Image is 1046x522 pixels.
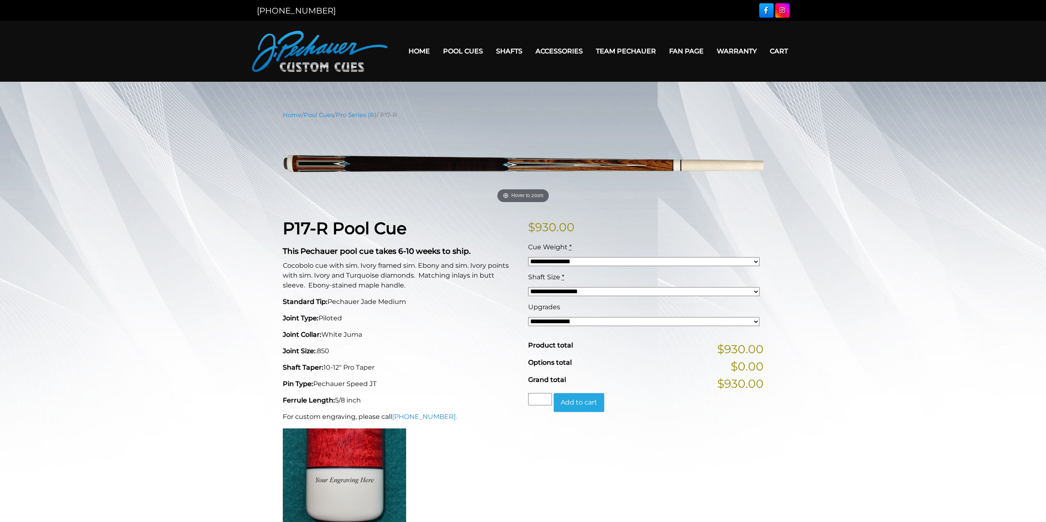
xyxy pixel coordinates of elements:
span: $0.00 [731,358,764,375]
span: Options total [528,359,572,366]
img: Pechauer Custom Cues [252,31,388,72]
a: [PHONE_NUMBER] [257,6,336,16]
strong: Ferrule Length: [283,396,335,404]
span: $ [528,220,535,234]
strong: P17-R Pool Cue [283,218,406,238]
a: [PHONE_NUMBER]. [392,413,457,421]
img: P17-N.png [283,126,764,206]
a: Pool Cues [436,41,490,62]
a: Warranty [710,41,763,62]
strong: Joint Type: [283,314,319,322]
strong: Pin Type: [283,380,313,388]
p: Cocobolo cue with sim. Ivory framed sim. Ebony and sim. Ivory points with sim. Ivory and Turquois... [283,261,518,290]
a: Accessories [529,41,589,62]
span: $930.00 [717,340,764,358]
span: Upgrades [528,303,560,311]
a: Home [283,111,302,119]
p: Pechauer Jade Medium [283,297,518,307]
a: Hover to zoom [283,126,764,206]
abbr: required [569,243,572,251]
a: Fan Page [663,41,710,62]
button: Add to cart [554,393,604,412]
span: Product total [528,341,573,349]
p: 10-12" Pro Taper [283,363,518,373]
strong: Shaft Taper: [283,363,323,371]
p: For custom engraving, please call [283,412,518,422]
span: $930.00 [717,375,764,392]
a: Team Pechauer [589,41,663,62]
strong: Joint Size: [283,347,316,355]
a: Pro Series (R) [336,111,376,119]
p: Pechauer Speed JT [283,379,518,389]
strong: Standard Tip: [283,298,328,306]
a: Home [402,41,436,62]
p: 5/8 inch [283,396,518,405]
a: Pool Cues [304,111,334,119]
span: Shaft Size [528,273,560,281]
span: Grand total [528,376,566,384]
a: Cart [763,41,794,62]
abbr: required [562,273,564,281]
bdi: 930.00 [528,220,575,234]
p: Piloted [283,313,518,323]
strong: This Pechauer pool cue takes 6-10 weeks to ship. [283,246,471,256]
nav: Breadcrumb [283,110,764,120]
a: Shafts [490,41,529,62]
span: Cue Weight [528,243,568,251]
strong: Joint Collar: [283,331,321,338]
input: Product quantity [528,393,552,405]
p: .850 [283,346,518,356]
p: White Juma [283,330,518,340]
